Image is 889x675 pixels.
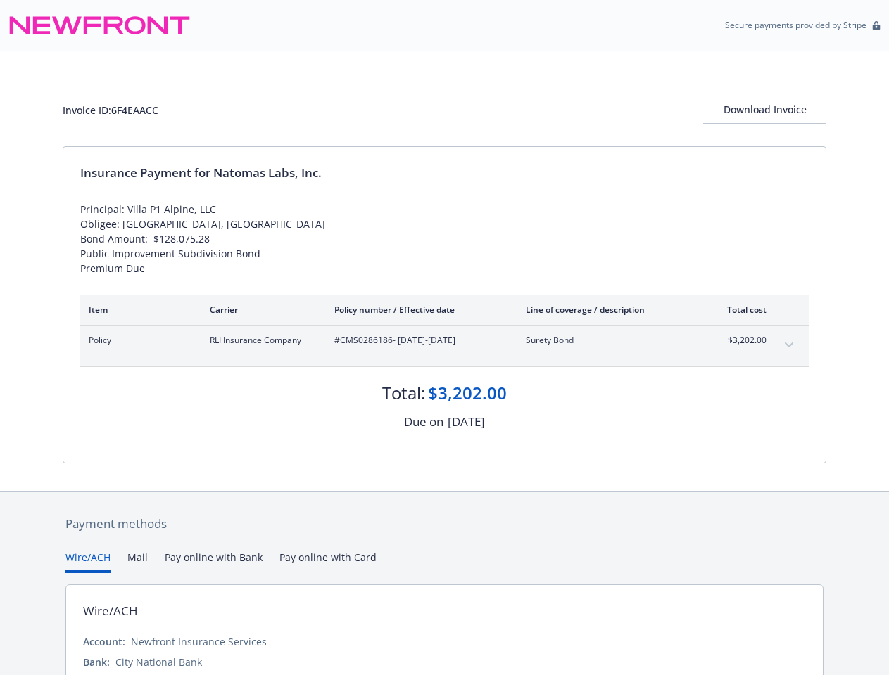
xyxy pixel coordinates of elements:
[428,381,507,405] div: $3,202.00
[778,334,800,356] button: expand content
[526,304,691,316] div: Line of coverage / description
[714,304,767,316] div: Total cost
[714,334,767,347] span: $3,202.00
[165,550,263,573] button: Pay online with Bank
[63,103,158,117] div: Invoice ID: 6F4EAACC
[334,304,503,316] div: Policy number / Effective date
[210,334,312,347] span: RLI Insurance Company
[80,202,809,276] div: Principal: Villa P1 Alpine, LLC Obligee: [GEOGRAPHIC_DATA], [GEOGRAPHIC_DATA] Bond Amount: $128,0...
[131,634,267,649] div: Newfront Insurance Services
[404,413,443,431] div: Due on
[83,634,125,649] div: Account:
[334,334,503,347] span: #CMS0286186 - [DATE]-[DATE]
[448,413,485,431] div: [DATE]
[526,334,691,347] span: Surety Bond
[210,304,312,316] div: Carrier
[83,602,138,620] div: Wire/ACH
[703,96,826,123] div: Download Invoice
[127,550,148,573] button: Mail
[703,96,826,124] button: Download Invoice
[65,550,111,573] button: Wire/ACH
[382,381,425,405] div: Total:
[89,304,187,316] div: Item
[725,19,866,31] p: Secure payments provided by Stripe
[279,550,377,573] button: Pay online with Card
[89,334,187,347] span: Policy
[80,164,809,182] div: Insurance Payment for Natomas Labs, Inc.
[80,326,809,366] div: PolicyRLI Insurance Company#CMS0286186- [DATE]-[DATE]Surety Bond$3,202.00expand content
[115,655,202,669] div: City National Bank
[65,515,824,533] div: Payment methods
[83,655,110,669] div: Bank:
